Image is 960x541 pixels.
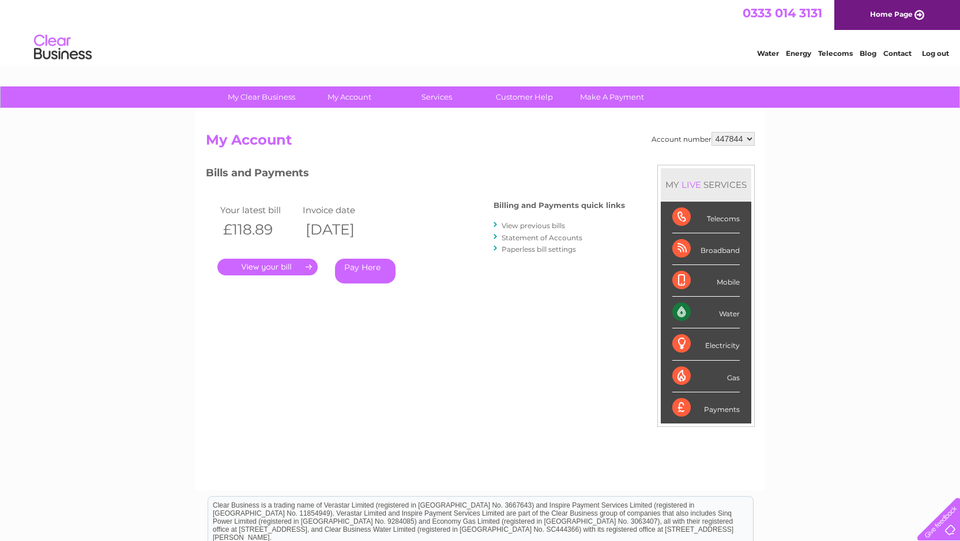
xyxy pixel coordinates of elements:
img: logo.png [33,30,92,65]
a: Contact [883,49,912,58]
div: Broadband [672,233,740,265]
a: Energy [786,49,811,58]
h4: Billing and Payments quick links [494,201,625,210]
a: Customer Help [477,86,572,108]
div: Account number [652,132,755,146]
th: [DATE] [300,218,383,241]
div: LIVE [679,179,703,190]
td: Invoice date [300,202,383,218]
a: View previous bills [502,221,565,230]
div: Telecoms [672,202,740,233]
a: Blog [860,49,876,58]
a: Log out [922,49,949,58]
a: Paperless bill settings [502,245,576,254]
h3: Bills and Payments [206,165,625,185]
a: 0333 014 3131 [743,6,822,20]
a: Pay Here [335,259,396,283]
a: . [217,259,318,275]
th: £118.89 [217,218,300,241]
div: Electricity [672,328,740,360]
div: Clear Business is a trading name of Verastar Limited (registered in [GEOGRAPHIC_DATA] No. 3667643... [208,6,753,56]
a: Water [757,49,779,58]
a: My Clear Business [214,86,309,108]
div: Water [672,297,740,328]
h2: My Account [206,132,755,154]
a: Make A Payment [564,86,660,108]
a: My Account [302,86,397,108]
div: Mobile [672,265,740,297]
a: Telecoms [818,49,853,58]
div: MY SERVICES [661,168,751,201]
a: Statement of Accounts [502,233,582,242]
a: Services [389,86,484,108]
div: Payments [672,392,740,423]
td: Your latest bill [217,202,300,218]
div: Gas [672,361,740,392]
